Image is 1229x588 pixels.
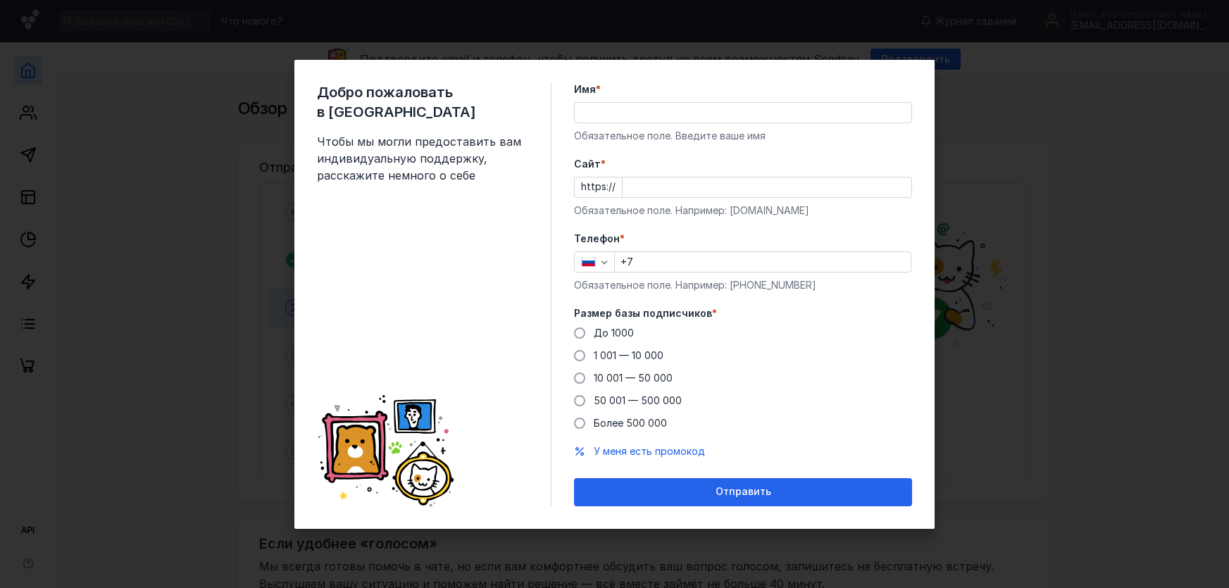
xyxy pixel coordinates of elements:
[574,478,912,506] button: Отправить
[574,278,912,292] div: Обязательное поле. Например: [PHONE_NUMBER]
[574,157,601,171] span: Cайт
[574,204,912,218] div: Обязательное поле. Например: [DOMAIN_NAME]
[594,417,667,429] span: Более 500 000
[317,133,528,184] span: Чтобы мы могли предоставить вам индивидуальную поддержку, расскажите немного о себе
[594,394,682,406] span: 50 001 — 500 000
[317,82,528,122] span: Добро пожаловать в [GEOGRAPHIC_DATA]
[594,445,705,457] span: У меня есть промокод
[574,306,712,320] span: Размер базы подписчиков
[594,372,673,384] span: 10 001 — 50 000
[594,444,705,458] button: У меня есть промокод
[594,349,663,361] span: 1 001 — 10 000
[594,327,634,339] span: До 1000
[574,82,596,96] span: Имя
[716,486,771,498] span: Отправить
[574,232,620,246] span: Телефон
[574,129,912,143] div: Обязательное поле. Введите ваше имя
